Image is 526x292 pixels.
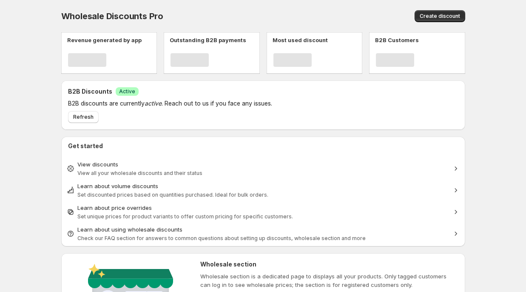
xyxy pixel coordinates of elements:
[200,272,458,289] p: Wholesale section is a dedicated page to displays all your products. Only tagged customers can lo...
[420,13,460,20] span: Create discount
[200,260,458,269] h2: Wholesale section
[77,213,293,220] span: Set unique prices for product variants to offer custom pricing for specific customers.
[67,36,142,44] p: Revenue generated by app
[77,235,366,241] span: Check our FAQ section for answers to common questions about setting up discounts, wholesale secti...
[77,203,449,212] div: Learn about price overrides
[273,36,328,44] p: Most used discount
[119,88,135,95] span: Active
[415,10,465,22] button: Create discount
[77,182,449,190] div: Learn about volume discounts
[73,114,94,120] span: Refresh
[375,36,419,44] p: B2B Customers
[68,111,99,123] button: Refresh
[77,225,449,234] div: Learn about using wholesale discounts
[145,100,162,107] em: active
[77,170,202,176] span: View all your wholesale discounts and their status
[68,142,458,150] h2: Get started
[68,99,407,108] p: B2B discounts are currently . Reach out to us if you face any issues.
[170,36,246,44] p: Outstanding B2B payments
[68,87,112,96] h2: B2B Discounts
[61,11,163,21] span: Wholesale Discounts Pro
[77,192,268,198] span: Set discounted prices based on quantities purchased. Ideal for bulk orders.
[77,160,449,169] div: View discounts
